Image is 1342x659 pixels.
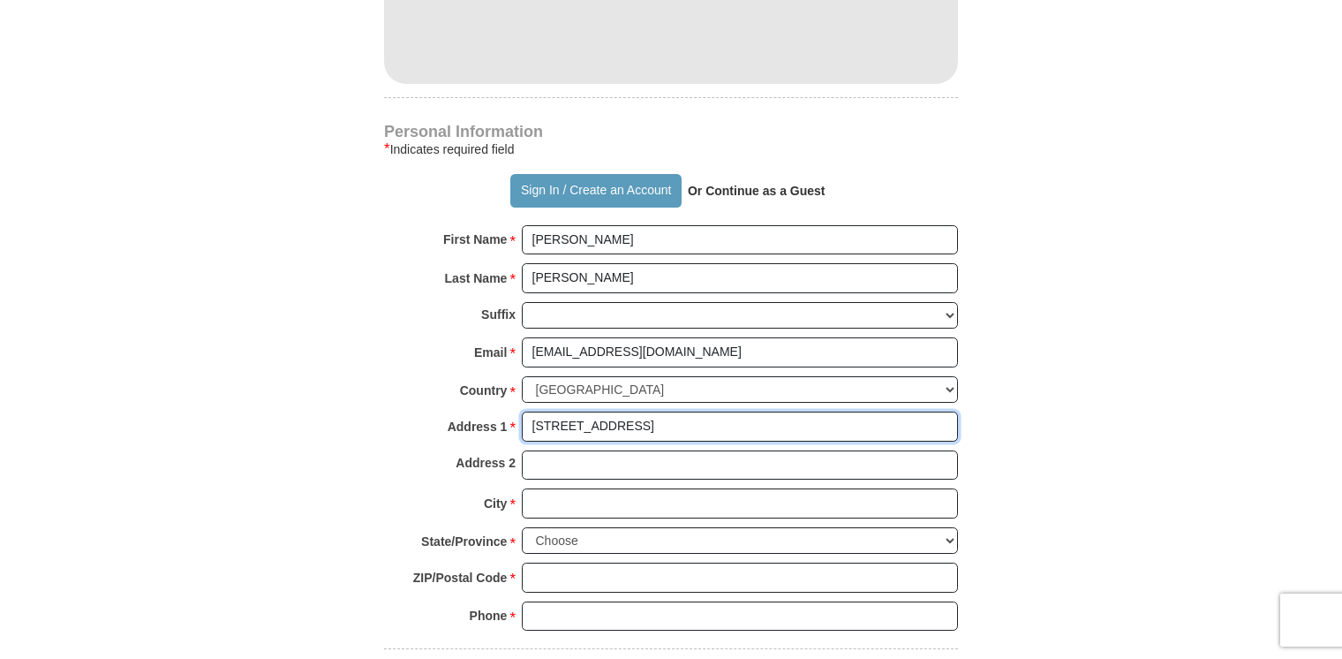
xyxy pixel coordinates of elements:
[474,340,507,365] strong: Email
[510,174,681,208] button: Sign In / Create an Account
[470,603,508,628] strong: Phone
[481,302,516,327] strong: Suffix
[421,529,507,554] strong: State/Province
[460,378,508,403] strong: Country
[448,414,508,439] strong: Address 1
[443,227,507,252] strong: First Name
[484,491,507,516] strong: City
[384,139,958,160] div: Indicates required field
[445,266,508,291] strong: Last Name
[384,125,958,139] h4: Personal Information
[688,184,826,198] strong: Or Continue as a Guest
[413,565,508,590] strong: ZIP/Postal Code
[456,451,516,475] strong: Address 2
